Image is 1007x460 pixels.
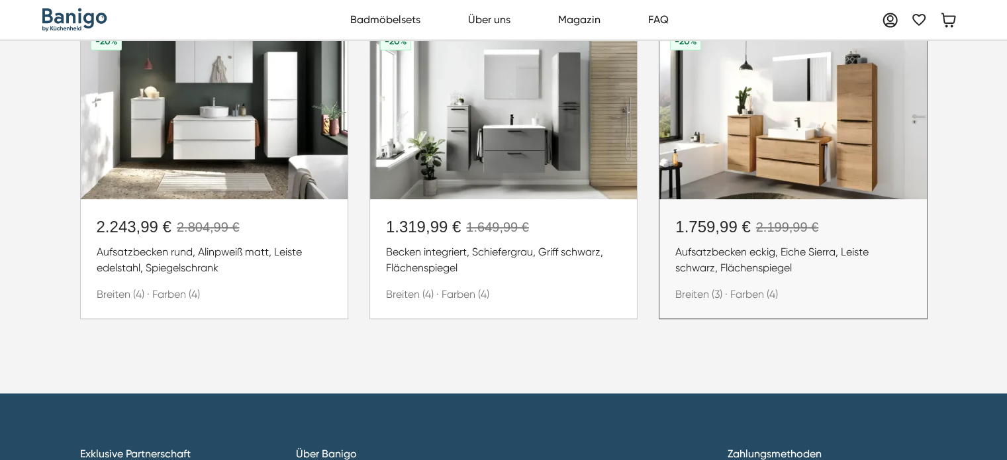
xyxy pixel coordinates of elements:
[675,287,910,302] div: Breiten (3) · Farben (4)
[97,287,332,302] div: Breiten (4) · Farben (4)
[461,7,518,33] a: Über uns
[95,34,117,48] div: -20%
[675,34,696,48] div: -20%
[97,215,171,239] div: 2.243,99 €
[343,7,428,33] a: Badmöbelsets
[81,23,348,318] a: -20%2.243,99 €2.804,99 €Aufsatzbecken rund, Alinpweiß matt, Leiste edelstahl, SpiegelschrankBreit...
[386,215,461,239] div: 1.319,99 €
[370,23,637,318] a: -20%1.319,99 €1.649,99 €Becken integriert, Schiefergrau, Griff schwarz, FlächenspiegelBreiten (4)...
[42,8,107,32] a: home
[675,244,910,276] div: Aufsatzbecken eckig, Eiche Sierra, Leiste schwarz, Flächenspiegel
[466,217,529,237] div: 1.649,99 €
[659,23,926,318] a: -20%1.759,99 €2.199,99 €Aufsatzbecken eckig, Eiche Sierra, Leiste schwarz, FlächenspiegelBreiten ...
[675,215,750,239] div: 1.759,99 €
[641,7,676,33] a: FAQ
[177,217,240,237] div: 2.804,99 €
[385,34,407,48] div: -20%
[386,244,621,276] div: Becken integriert, Schiefergrau, Griff schwarz, Flächenspiegel
[386,287,621,302] div: Breiten (4) · Farben (4)
[551,7,608,33] a: Magazin
[756,217,819,237] div: 2.199,99 €
[97,244,332,276] div: Aufsatzbecken rund, Alinpweiß matt, Leiste edelstahl, Spiegelschrank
